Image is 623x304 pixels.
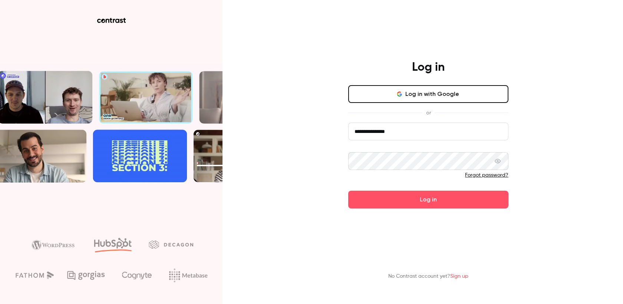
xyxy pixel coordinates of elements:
[465,173,508,178] a: Forgot password?
[388,273,468,280] p: No Contrast account yet?
[422,109,435,117] span: or
[450,274,468,279] a: Sign up
[348,85,508,103] button: Log in with Google
[348,191,508,208] button: Log in
[412,60,445,75] h4: Log in
[149,240,193,248] img: decagon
